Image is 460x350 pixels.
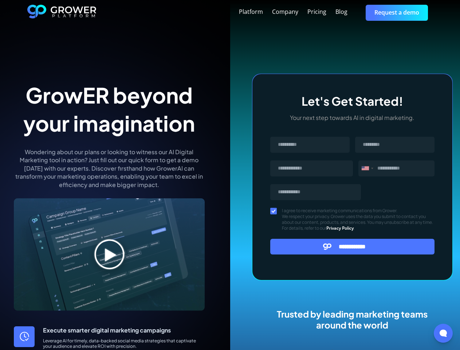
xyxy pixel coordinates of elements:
[307,8,326,16] a: Pricing
[366,5,428,20] a: Request a demo
[307,8,326,15] div: Pricing
[326,225,354,231] a: Privacy Policy
[270,94,435,108] h3: Let's Get Started!
[27,5,97,21] a: home
[239,8,263,16] a: Platform
[272,8,298,16] a: Company
[43,338,205,349] div: Leverage AI for timely, data-backed social media strategies that captivate your audience and elev...
[272,8,298,15] div: Company
[14,198,205,311] img: digital marketing tools
[335,8,347,15] div: Blog
[43,326,205,334] p: Execute smarter digital marketing campaigns
[268,308,437,330] h2: Trusted by leading marketing teams around the world
[239,8,263,15] div: Platform
[335,8,347,16] a: Blog
[359,161,376,176] div: United States: +1
[282,208,435,231] span: I agree to receive marketing communications from Grower. We respect your privacy. Grower uses the...
[14,81,205,137] h1: GrowER beyond your imagination
[14,148,205,189] p: Wondering about our plans or looking to witness our AI Digital Marketing tool in action? Just fil...
[270,114,435,122] p: Your next step towards AI in digital marketing.
[270,137,435,254] form: Message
